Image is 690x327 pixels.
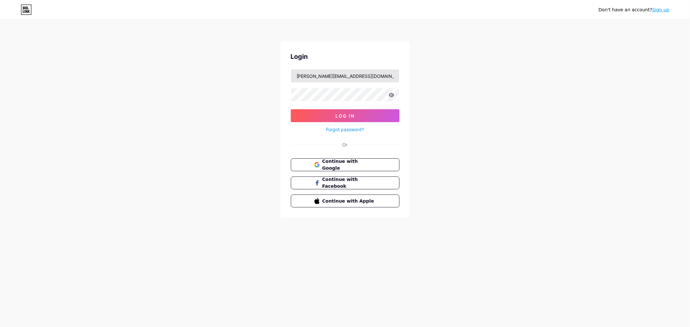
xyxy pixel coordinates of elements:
span: Continue with Facebook [322,176,376,190]
div: Login [291,52,400,61]
span: Log In [335,113,355,119]
button: Continue with Apple [291,195,400,207]
div: Or [343,141,348,148]
button: Continue with Google [291,158,400,171]
a: Forgot password? [326,126,364,133]
a: Sign up [652,7,669,12]
span: Continue with Apple [322,198,376,205]
div: Don't have an account? [598,6,669,13]
input: Username [291,69,399,82]
button: Log In [291,109,400,122]
span: Continue with Google [322,158,376,172]
button: Continue with Facebook [291,176,400,189]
